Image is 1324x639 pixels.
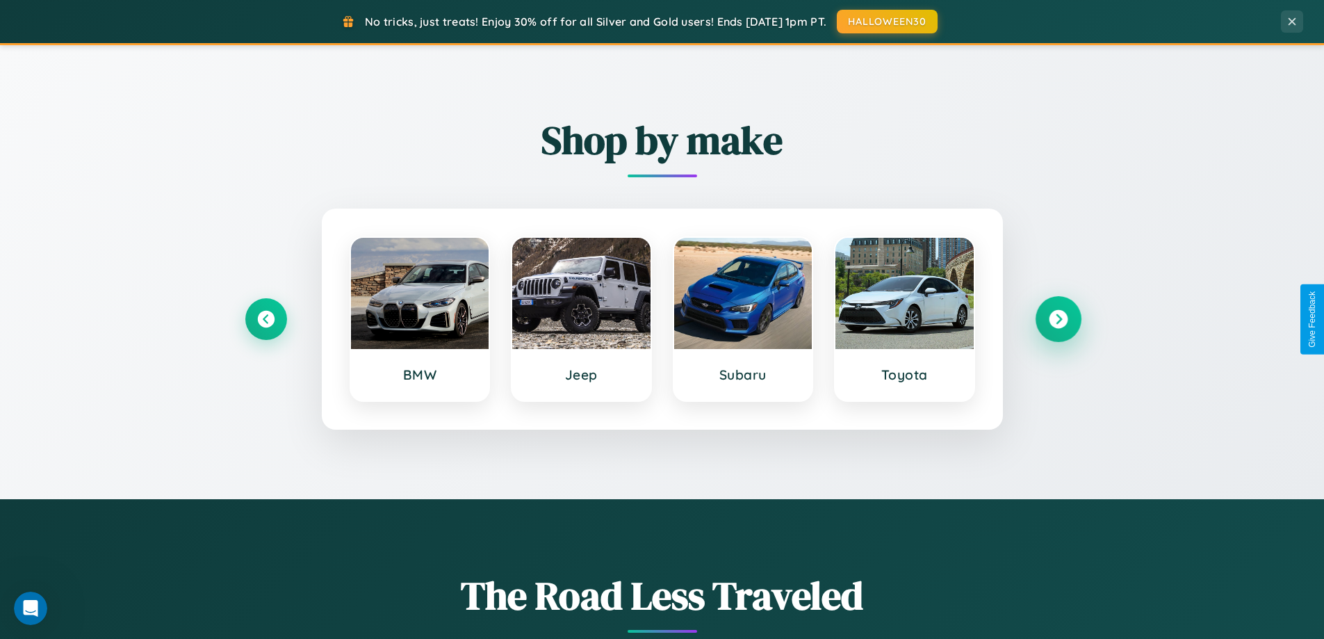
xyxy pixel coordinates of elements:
h3: BMW [365,366,475,383]
button: HALLOWEEN30 [837,10,938,33]
h3: Toyota [849,366,960,383]
h1: The Road Less Traveled [245,569,1079,622]
iframe: Intercom live chat [14,592,47,625]
h2: Shop by make [245,113,1079,167]
h3: Jeep [526,366,637,383]
div: Give Feedback [1307,291,1317,348]
h3: Subaru [688,366,799,383]
span: No tricks, just treats! Enjoy 30% off for all Silver and Gold users! Ends [DATE] 1pm PT. [365,15,826,29]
